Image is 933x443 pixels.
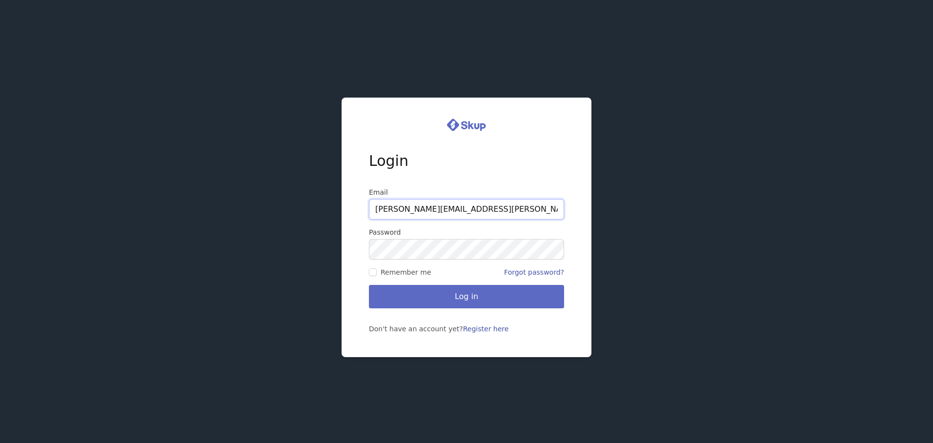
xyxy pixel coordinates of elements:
div: Don't have an account yet? [369,324,564,334]
label: Email [369,187,564,197]
label: Password [369,227,564,237]
a: Register here [463,325,509,333]
input: Enter your email [369,199,564,220]
input: Remember me [369,268,377,276]
span: Remember me [381,267,431,277]
h1: Login [369,152,564,187]
img: logo.svg [447,117,486,133]
button: Log in [369,285,564,308]
a: Forgot password? [504,268,564,276]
